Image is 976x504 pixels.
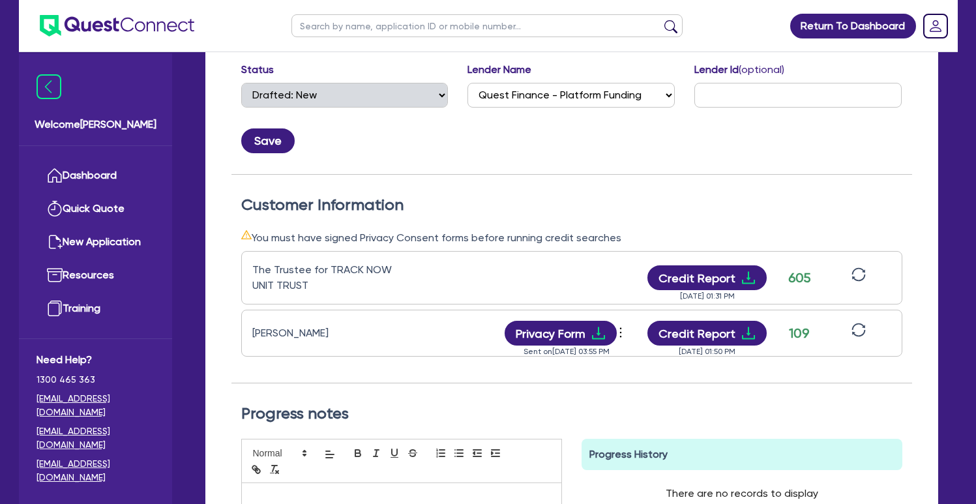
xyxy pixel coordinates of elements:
[37,226,155,259] a: New Application
[37,373,155,387] span: 1300 465 363
[241,404,902,423] h2: Progress notes
[47,267,63,283] img: resources
[505,321,617,346] button: Privacy Formdownload
[741,270,756,286] span: download
[848,267,870,289] button: sync
[617,322,628,344] button: Dropdown toggle
[739,63,784,76] span: (optional)
[694,62,784,78] label: Lender Id
[582,439,902,470] div: Progress History
[37,292,155,325] a: Training
[35,117,156,132] span: Welcome [PERSON_NAME]
[591,325,606,341] span: download
[37,192,155,226] a: Quick Quote
[37,392,155,419] a: [EMAIL_ADDRESS][DOMAIN_NAME]
[291,14,683,37] input: Search by name, application ID or mobile number...
[37,424,155,452] a: [EMAIL_ADDRESS][DOMAIN_NAME]
[851,267,866,282] span: sync
[241,230,902,246] div: You must have signed Privacy Consent forms before running credit searches
[37,159,155,192] a: Dashboard
[614,323,627,342] span: more
[37,74,61,99] img: icon-menu-close
[467,62,531,78] label: Lender Name
[790,14,916,38] a: Return To Dashboard
[783,268,816,288] div: 605
[919,9,953,43] a: Dropdown toggle
[241,196,902,215] h2: Customer Information
[47,234,63,250] img: new-application
[252,262,415,293] div: The Trustee for TRACK NOW UNIT TRUST
[647,265,767,290] button: Credit Reportdownload
[252,325,415,341] div: [PERSON_NAME]
[848,322,870,345] button: sync
[741,325,756,341] span: download
[851,323,866,337] span: sync
[37,457,155,484] a: [EMAIL_ADDRESS][DOMAIN_NAME]
[47,301,63,316] img: training
[37,259,155,292] a: Resources
[241,62,274,78] label: Status
[241,230,252,240] span: warning
[647,321,767,346] button: Credit Reportdownload
[37,352,155,368] span: Need Help?
[47,201,63,216] img: quick-quote
[783,323,816,343] div: 109
[40,15,194,37] img: quest-connect-logo-blue
[241,128,295,153] button: Save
